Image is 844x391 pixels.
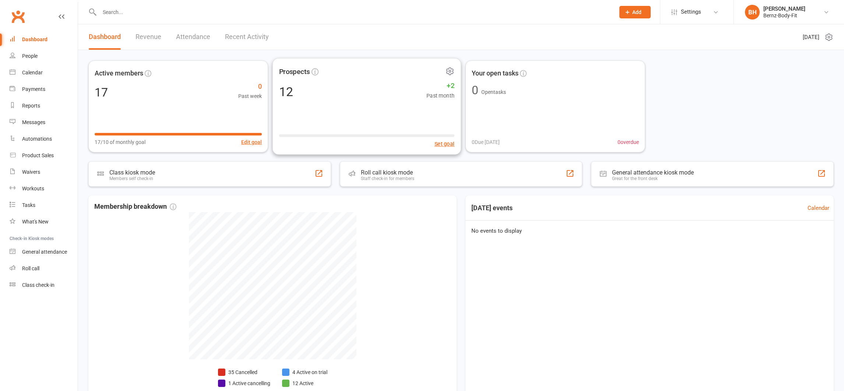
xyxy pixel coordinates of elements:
[282,368,327,376] li: 4 Active on trial
[803,33,819,42] span: [DATE]
[612,169,694,176] div: General attendance kiosk mode
[619,6,651,18] button: Add
[22,169,40,175] div: Waivers
[94,201,176,212] span: Membership breakdown
[22,152,54,158] div: Product Sales
[95,87,108,98] div: 17
[225,24,269,50] a: Recent Activity
[612,176,694,181] div: Great for the front desk
[279,66,310,77] span: Prospects
[10,64,78,81] a: Calendar
[95,68,143,79] span: Active members
[22,202,35,208] div: Tasks
[22,36,48,42] div: Dashboard
[10,81,78,98] a: Payments
[10,164,78,180] a: Waivers
[481,89,506,95] span: Open tasks
[109,176,155,181] div: Members self check-in
[22,53,38,59] div: People
[238,81,262,92] span: 0
[808,204,829,212] a: Calendar
[10,197,78,214] a: Tasks
[136,24,161,50] a: Revenue
[426,91,455,100] span: Past month
[218,379,270,387] li: 1 Active cancelling
[10,277,78,293] a: Class kiosk mode
[10,31,78,48] a: Dashboard
[22,119,45,125] div: Messages
[10,147,78,164] a: Product Sales
[10,214,78,230] a: What's New
[435,140,455,148] button: Set goal
[218,368,270,376] li: 35 Cancelled
[472,84,478,96] div: 0
[463,221,837,241] div: No events to display
[10,98,78,114] a: Reports
[238,92,262,100] span: Past week
[10,244,78,260] a: General attendance kiosk mode
[22,282,54,288] div: Class check-in
[10,180,78,197] a: Workouts
[241,138,262,146] button: Edit goal
[89,24,121,50] a: Dashboard
[10,48,78,64] a: People
[9,7,27,26] a: Clubworx
[361,169,414,176] div: Roll call kiosk mode
[22,265,39,271] div: Roll call
[10,260,78,277] a: Roll call
[681,4,701,20] span: Settings
[472,138,500,146] span: 0 Due [DATE]
[22,249,67,255] div: General attendance
[763,6,805,12] div: [PERSON_NAME]
[22,219,49,225] div: What's New
[763,12,805,19] div: Bernz-Body-Fit
[95,138,145,146] span: 17/10 of monthly goal
[282,379,327,387] li: 12 Active
[618,138,639,146] span: 0 overdue
[361,176,414,181] div: Staff check-in for members
[10,131,78,147] a: Automations
[176,24,210,50] a: Attendance
[22,136,52,142] div: Automations
[22,70,43,75] div: Calendar
[109,169,155,176] div: Class kiosk mode
[632,9,641,15] span: Add
[22,103,40,109] div: Reports
[745,5,760,20] div: BH
[10,114,78,131] a: Messages
[22,86,45,92] div: Payments
[472,68,518,79] span: Your open tasks
[22,186,44,191] div: Workouts
[465,201,518,215] h3: [DATE] events
[279,85,293,98] div: 12
[426,80,455,91] span: +2
[97,7,610,17] input: Search...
